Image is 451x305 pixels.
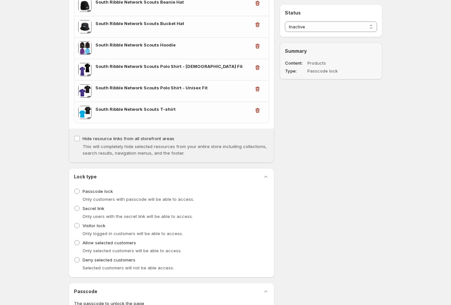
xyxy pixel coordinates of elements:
h3: South Ribble Network Scouts Polo Shirt - Unisex Fit [95,84,250,91]
h2: Status [285,10,377,16]
h3: South Ribble Network Scouts Hoodie [95,42,250,48]
span: Secret link [83,206,104,211]
span: Only selected customers will be able to access. [83,248,182,253]
dd: Passcode lock [307,68,358,74]
span: Only users with the secret link will be able to access. [83,214,193,219]
span: Selected customers will not be able access. [83,265,174,270]
span: Only logged in customers will be able to access. [83,231,183,236]
h3: South Ribble Network Scouts Polo Shirt - [DEMOGRAPHIC_DATA] Fit [95,63,250,70]
span: Hide resource links from all storefront areas [83,136,174,141]
span: Deny selected customers [83,257,135,262]
span: This will completely hide selected resources from your entire store including collections, search... [83,144,267,156]
dd: Products [307,60,358,66]
span: Only customers with passcode will be able to access. [83,197,194,202]
h3: South Ribble Network Scouts T-shirt [95,106,250,112]
span: Visitor lock [83,223,105,228]
h2: Lock type [74,173,97,180]
span: Passcode lock [83,189,113,194]
h3: South Ribble Network Scouts Bucket Hat [95,20,250,27]
span: Allow selected customers [83,240,136,245]
h2: Passcode [74,288,97,295]
dt: Content: [285,60,306,66]
h2: Summary [285,48,377,54]
dt: Type: [285,68,306,74]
